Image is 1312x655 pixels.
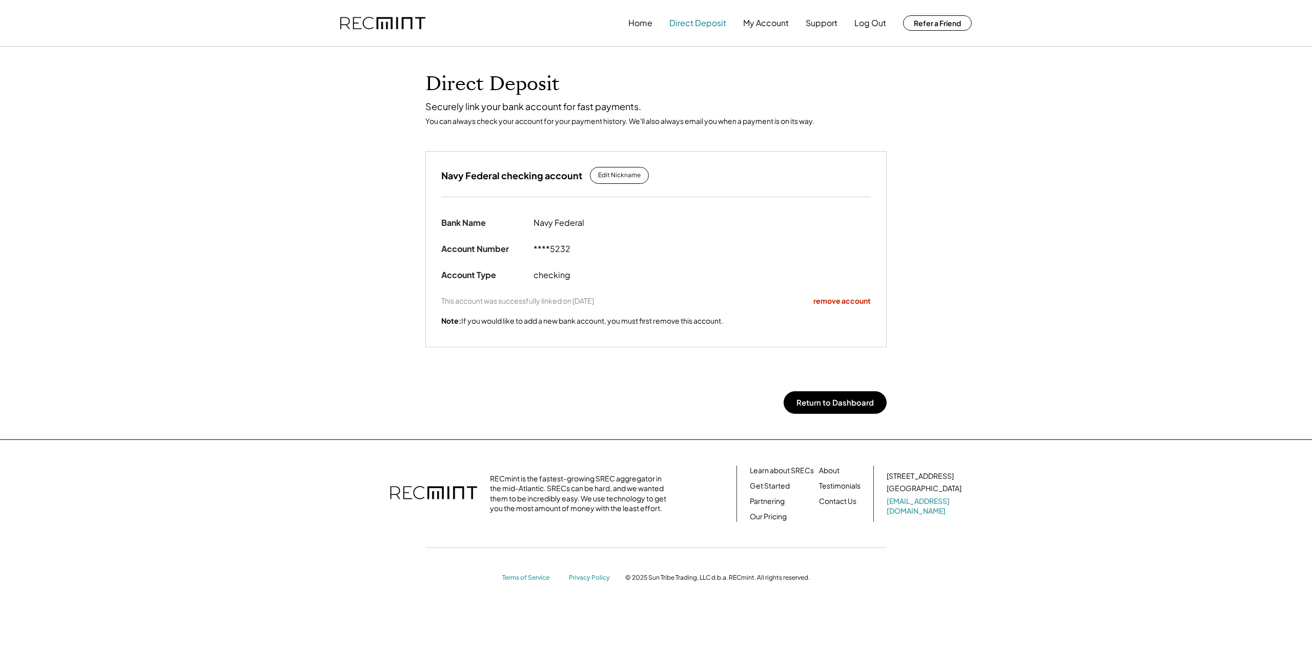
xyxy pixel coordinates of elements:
[441,296,594,305] div: This account was successfully linked on [DATE]
[425,100,887,112] div: Securely link your bank account for fast payments.
[854,13,886,33] button: Log Out
[534,270,657,281] div: checking
[784,391,887,414] button: Return to Dashboard
[340,17,425,30] img: recmint-logotype%403x.png
[887,471,954,481] div: [STREET_ADDRESS]
[441,316,461,325] strong: Note:
[628,13,652,33] button: Home
[743,13,789,33] button: My Account
[750,512,787,522] a: Our Pricing
[887,483,961,494] div: [GEOGRAPHIC_DATA]
[490,474,672,514] div: RECmint is the fastest-growing SREC aggregator in the mid-Atlantic. SRECs can be hard, and we wan...
[441,170,582,181] h3: Navy Federal checking account
[903,15,972,31] button: Refer a Friend
[425,116,887,125] div: You can always check your account for your payment history. We'll also always email you when a pa...
[887,496,963,516] a: [EMAIL_ADDRESS][DOMAIN_NAME]
[390,476,477,512] img: recmint-logotype%403x.png
[819,481,860,491] a: Testimonials
[425,72,887,96] h1: Direct Deposit
[441,218,534,228] div: Bank Name
[598,171,641,180] div: Edit Nickname
[669,13,726,33] button: Direct Deposit
[819,466,839,476] a: About
[625,574,810,582] div: © 2025 Sun Tribe Trading, LLC d.b.a. RECmint. All rights reserved.
[750,466,814,476] a: Learn about SRECs
[534,218,657,228] div: Navy Federal
[569,574,615,582] a: Privacy Policy
[441,244,534,255] div: Account Number
[806,13,837,33] button: Support
[819,496,856,506] a: Contact Us
[750,481,790,491] a: Get Started
[750,496,785,506] a: Partnering
[441,316,723,326] div: If you would like to add a new bank account, you must first remove this account.
[502,574,559,582] a: Terms of Service
[441,270,534,281] div: Account Type
[813,296,871,306] div: remove account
